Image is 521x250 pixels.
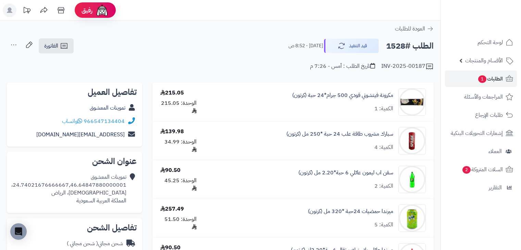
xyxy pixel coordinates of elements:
[160,89,184,97] div: 215.05
[90,104,125,112] a: تموينات المعشوق
[160,99,197,115] div: الوحدة: 215.05
[308,208,393,215] a: ميرندا حمضيات 24حبة *320 مل (كرتون)
[160,215,197,231] div: الوحدة: 51.50
[445,179,517,196] a: التقارير
[374,182,393,190] div: الكمية: 2
[160,138,197,154] div: الوحدة: 34.99
[286,130,393,138] a: سبارك مشروب طاقة علب 24 حبة *250 مل (كرتون)
[62,117,82,125] a: واتساب
[475,110,503,120] span: طلبات الإرجاع
[67,240,123,248] div: شحن مجاني
[84,117,125,125] a: 966547134404
[381,62,434,71] div: INV-2025-00187
[445,125,517,141] a: إشعارات التحويلات البنكية
[395,25,434,33] a: العودة للطلبات
[395,25,425,33] span: العودة للطلبات
[399,127,425,154] img: 1747517517-f85b5201-d493-429b-b138-9978c401-90x90.jpg
[11,173,126,204] div: تموينات المعشوق 24.74021676666667,46.64847880000001، [DEMOGRAPHIC_DATA]، الرياض المملكة العربية ا...
[18,3,35,19] a: تحديثات المنصة
[12,88,137,96] h2: تفاصيل العميل
[399,166,425,193] img: 1747541306-e6e5e2d5-9b67-463e-b81b-59a02ee4-90x90.jpg
[445,71,517,87] a: الطلبات1
[374,143,393,151] div: الكمية: 4
[488,147,502,156] span: العملاء
[324,39,379,53] button: قيد التنفيذ
[445,34,517,51] a: لوحة التحكم
[465,56,503,65] span: الأقسام والمنتجات
[462,165,503,174] span: السلات المتروكة
[160,166,181,174] div: 90.50
[67,239,98,248] span: ( شحن مجاني )
[477,74,503,84] span: الطلبات
[310,62,375,70] div: تاريخ الطلب : أمس - 7:26 م
[477,38,503,47] span: لوحة التحكم
[298,169,393,177] a: سفن اب ليمون عائلي 6 حبة*2.20 مل (كرتون)
[44,42,58,50] span: الفاتورة
[10,223,27,240] div: Open Intercom Messenger
[445,161,517,178] a: السلات المتروكة2
[95,3,109,17] img: ai-face.png
[451,128,503,138] span: إشعارات التحويلات البنكية
[374,105,393,113] div: الكمية: 1
[399,88,425,116] img: 1747311202-71bRwVTgEPL._AC_SL1500-90x90.jpg
[462,166,471,174] span: 2
[374,221,393,229] div: الكمية: 5
[82,6,92,14] span: رفيق
[292,91,393,99] a: مكرونة فيتشوني قودي 500 جرام*24 حبة (كرتون)
[288,42,323,49] small: [DATE] - 8:52 ص
[399,204,425,232] img: 1747566452-bf88d184-d280-4ea7-9331-9e3669ef-90x90.jpg
[445,89,517,105] a: المراجعات والأسئلة
[489,183,502,192] span: التقارير
[160,177,197,192] div: الوحدة: 45.25
[474,15,514,30] img: logo-2.png
[160,205,184,213] div: 257.49
[386,39,434,53] h2: الطلب #1528
[478,75,487,83] span: 1
[464,92,503,102] span: المراجعات والأسئلة
[445,107,517,123] a: طلبات الإرجاع
[160,128,184,136] div: 139.98
[445,143,517,160] a: العملاء
[39,38,74,53] a: الفاتورة
[36,130,125,139] a: [EMAIL_ADDRESS][DOMAIN_NAME]
[12,157,137,165] h2: عنوان الشحن
[12,224,137,232] h2: تفاصيل الشحن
